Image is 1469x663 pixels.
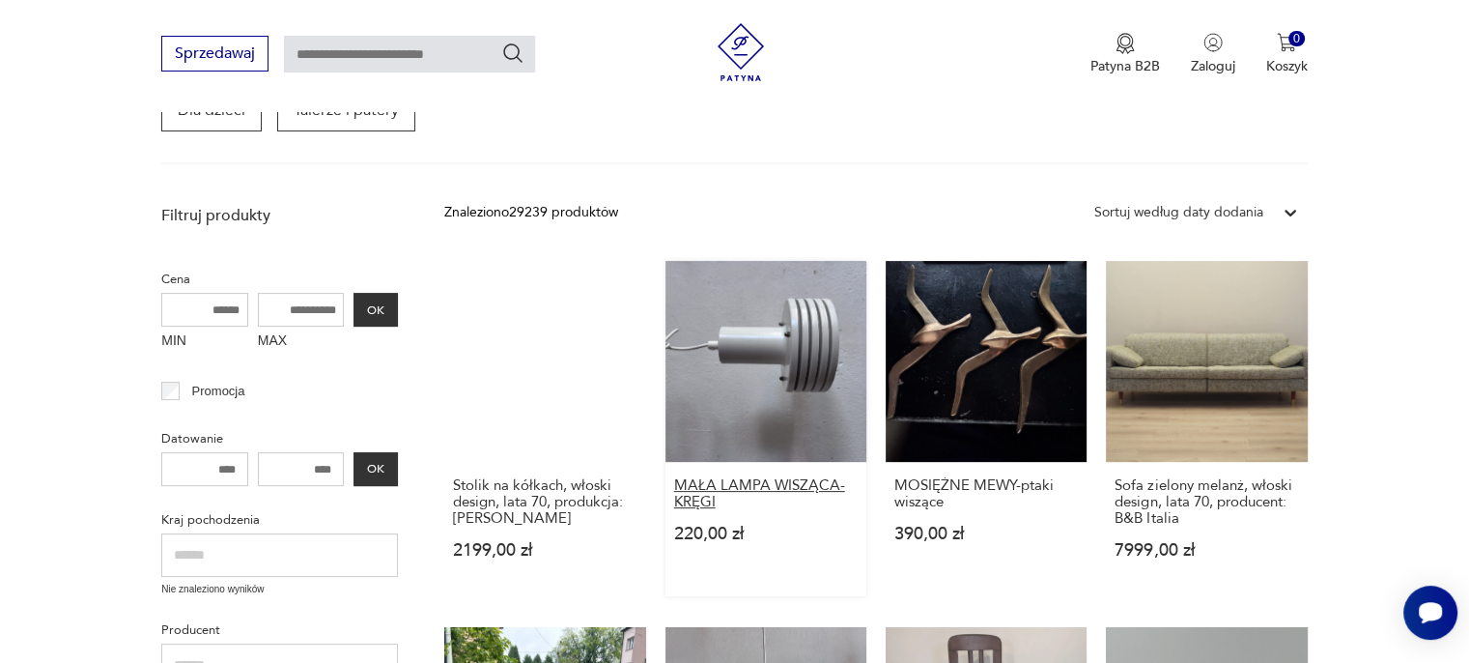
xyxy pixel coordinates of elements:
[501,42,524,65] button: Szukaj
[192,381,245,402] p: Promocja
[1094,202,1263,223] div: Sortuj według daty dodania
[1115,477,1298,527] h3: Sofa zielony melanż, włoski design, lata 70, producent: B&B Italia
[1266,33,1308,75] button: 0Koszyk
[444,261,645,596] a: Stolik na kółkach, włoski design, lata 70, produkcja: AllegriStolik na kółkach, włoski design, la...
[1266,57,1308,75] p: Koszyk
[886,261,1087,596] a: MOSIĘŻNE MEWY-ptaki wisząceMOSIĘŻNE MEWY-ptaki wiszące390,00 zł
[161,327,248,358] label: MIN
[258,327,345,358] label: MAX
[1191,57,1235,75] p: Zaloguj
[161,509,398,531] p: Kraj pochodzenia
[161,48,268,62] a: Sprzedawaj
[353,452,398,486] button: OK
[1191,33,1235,75] button: Zaloguj
[1115,542,1298,559] p: 7999,00 zł
[1403,586,1457,640] iframe: Smartsupp widget button
[161,428,398,449] p: Datowanie
[453,542,636,559] p: 2199,00 zł
[453,477,636,527] h3: Stolik na kółkach, włoski design, lata 70, produkcja: [PERSON_NAME]
[1288,31,1305,47] div: 0
[444,202,618,223] div: Znaleziono 29239 produktów
[1090,33,1160,75] button: Patyna B2B
[161,620,398,641] p: Producent
[1116,33,1135,54] img: Ikona medalu
[674,526,858,542] p: 220,00 zł
[674,477,858,510] h3: MAŁA LAMPA WISZĄCA- KRĘGI
[1090,57,1160,75] p: Patyna B2B
[161,269,398,290] p: Cena
[161,36,268,72] button: Sprzedawaj
[1106,261,1307,596] a: Sofa zielony melanż, włoski design, lata 70, producent: B&B ItaliaSofa zielony melanż, włoski des...
[161,205,398,226] p: Filtruj produkty
[894,526,1078,542] p: 390,00 zł
[1203,33,1223,52] img: Ikonka użytkownika
[894,477,1078,510] h3: MOSIĘŻNE MEWY-ptaki wiszące
[1090,33,1160,75] a: Ikona medaluPatyna B2B
[712,23,770,81] img: Patyna - sklep z meblami i dekoracjami vintage
[665,261,866,596] a: MAŁA LAMPA WISZĄCA- KRĘGIMAŁA LAMPA WISZĄCA- KRĘGI220,00 zł
[1277,33,1296,52] img: Ikona koszyka
[353,293,398,327] button: OK
[161,582,398,597] p: Nie znaleziono wyników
